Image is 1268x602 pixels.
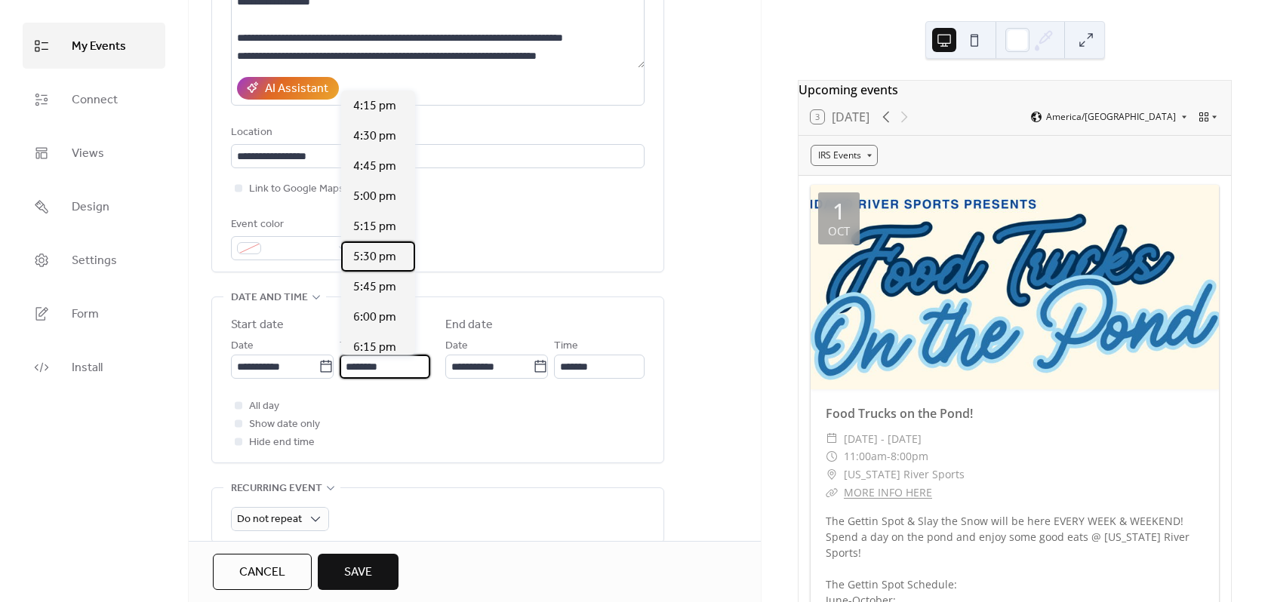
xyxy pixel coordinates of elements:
span: Time [554,337,578,355]
span: 5:30 pm [353,248,396,266]
span: 4:30 pm [353,127,396,146]
a: Settings [23,237,165,283]
div: Location [231,124,642,142]
a: Form [23,290,165,336]
span: - [887,447,891,465]
div: Upcoming events [799,81,1231,99]
span: Show date only [249,416,320,434]
div: 1 [833,200,845,223]
span: Install [72,356,103,379]
span: All day [249,398,279,416]
div: ​ [826,484,838,502]
span: 6:15 pm [353,339,396,357]
button: Save [318,554,399,590]
div: AI Assistant [265,80,328,98]
div: ​ [826,447,838,465]
span: Settings [72,249,117,272]
span: 6:00 pm [353,309,396,327]
span: 5:45 pm [353,278,396,296]
div: Start date [231,316,284,334]
a: My Events [23,23,165,69]
span: My Events [72,35,126,58]
span: 8:00pm [891,447,928,465]
span: America/[GEOGRAPHIC_DATA] [1046,112,1176,121]
span: 4:45 pm [353,158,396,176]
span: Date and time [231,289,308,307]
span: Do not repeat [237,509,302,530]
span: Cancel [239,564,285,582]
span: Views [72,142,104,165]
button: AI Assistant [237,77,339,100]
span: [US_STATE] River Sports [844,465,965,484]
span: Date [231,337,254,355]
span: 11:00am [844,447,887,465]
span: Time [340,337,364,355]
span: Recurring event [231,480,322,498]
span: [DATE] - [DATE] [844,430,922,448]
div: End date [445,316,493,334]
span: Form [72,303,99,326]
div: ​ [826,430,838,448]
span: Save [344,564,372,582]
span: Date [445,337,468,355]
span: Link to Google Maps [249,180,344,198]
a: Views [23,130,165,176]
div: Oct [828,226,850,237]
span: 5:00 pm [353,188,396,206]
a: MORE INFO HERE [844,485,932,499]
a: Food Trucks on the Pond! [826,405,973,422]
div: ​ [826,465,838,484]
span: Design [72,195,109,219]
span: 4:15 pm [353,97,396,115]
span: Hide end time [249,434,315,452]
span: 5:15 pm [353,218,396,236]
a: Install [23,344,165,390]
a: Connect [23,76,165,122]
button: Cancel [213,554,312,590]
div: Event color [231,216,352,234]
a: Design [23,183,165,229]
span: Connect [72,88,118,112]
